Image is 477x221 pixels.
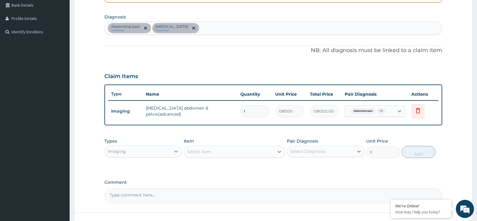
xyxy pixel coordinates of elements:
[272,88,307,100] th: Unit Price
[287,138,318,144] label: Pair Diagnosis
[108,148,126,154] div: Imaging
[108,88,143,100] th: Type
[156,29,188,32] small: confirmed
[104,73,138,80] h3: Claim Items
[191,25,196,31] span: remove selection option
[156,24,188,29] p: [MEDICAL_DATA]
[184,138,194,144] label: Item
[11,30,25,45] img: d_794563401_company_1708531726252_794563401
[237,88,272,100] th: Quantity
[143,102,238,120] td: [MEDICAL_DATA] abdomen & pelvis(advanced)
[187,149,211,155] div: Select Item
[111,24,140,29] p: Abdominal pain
[104,14,126,20] label: Diagnosis
[3,153,115,174] textarea: Type your message and hit 'Enter'
[395,209,447,215] p: How may I help you today?
[377,108,385,114] span: + 1
[143,25,148,31] span: remove selection option
[104,139,117,144] label: Types
[143,88,238,100] th: Name
[104,180,442,185] label: Comment
[342,88,408,100] th: Pair Diagnosis
[366,138,388,144] label: Unit Price
[108,106,143,117] td: Imaging
[104,47,442,54] p: NB: All diagnosis must be linked to a claim item
[402,146,436,158] button: Add
[408,88,439,100] th: Actions
[111,29,140,32] small: confirmed
[350,108,376,114] span: Abdominal pain
[31,34,102,42] div: Chat with us now
[290,148,326,154] div: Select Diagnosis
[99,3,114,18] div: Minimize live chat window
[395,203,447,209] div: We're Online!
[307,88,342,100] th: Total Price
[35,70,84,131] span: We're online!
